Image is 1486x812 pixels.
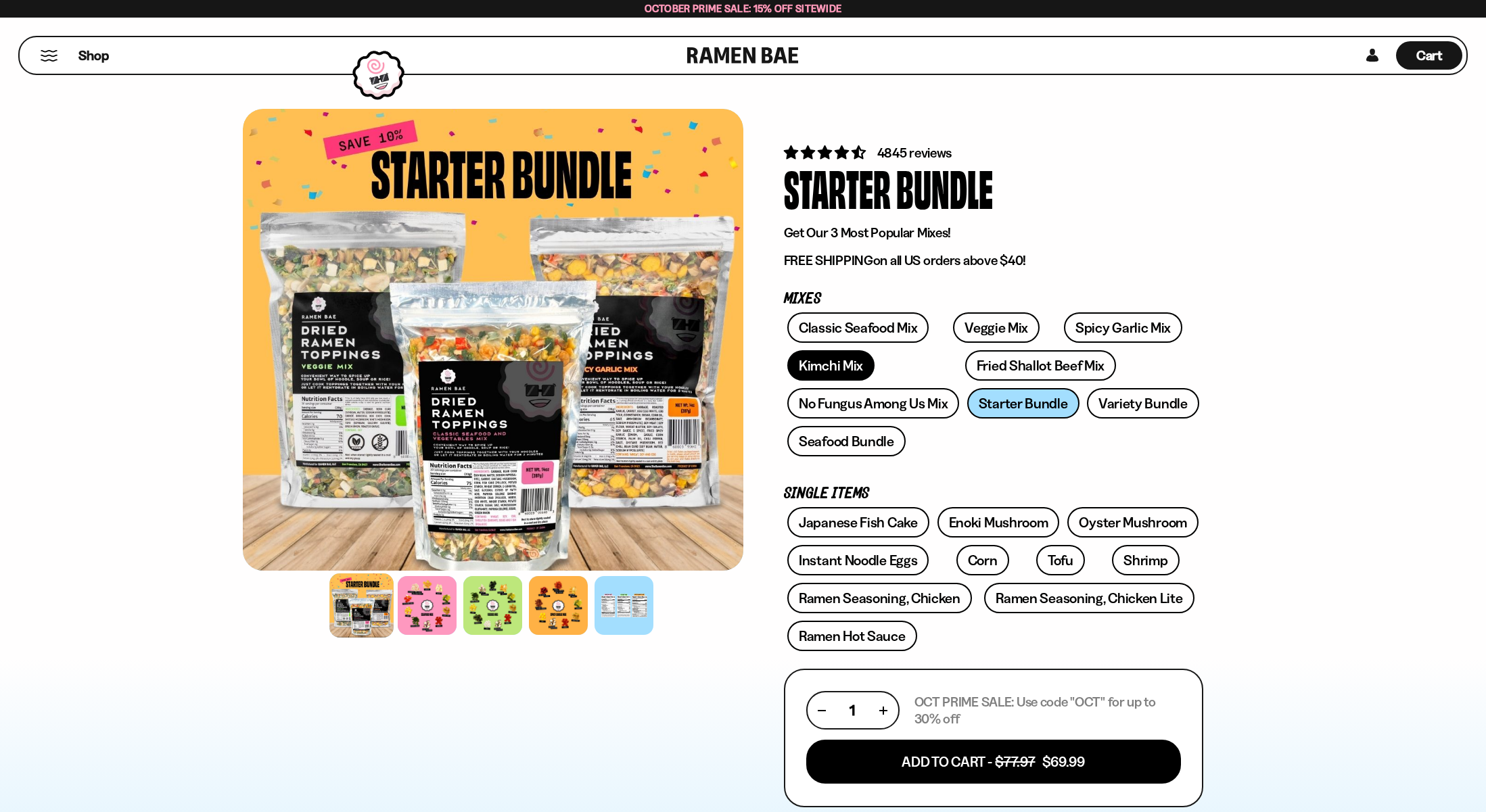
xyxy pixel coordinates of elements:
strong: FREE SHIPPING [784,252,873,268]
p: Get Our 3 Most Popular Mixes! [784,224,1203,241]
span: October Prime Sale: 15% off Sitewide [645,2,842,15]
a: Ramen Seasoning, Chicken [787,583,972,613]
p: Single Items [784,487,1203,500]
a: Ramen Seasoning, Chicken Lite [984,583,1194,613]
a: Shrimp [1112,545,1179,575]
p: Mixes [784,293,1203,306]
a: No Fungus Among Us Mix [787,388,959,419]
p: on all US orders above $40! [784,252,1203,269]
a: Tofu [1036,545,1085,575]
span: 4845 reviews [877,145,952,161]
span: Cart [1416,47,1443,64]
a: Veggie Mix [953,312,1040,343]
button: Add To Cart - $77.97 $69.99 [806,740,1181,784]
a: Variety Bundle [1087,388,1199,419]
span: 1 [850,702,855,719]
a: Ramen Hot Sauce [787,621,917,651]
a: Spicy Garlic Mix [1064,312,1182,343]
div: Starter [784,162,891,213]
a: Shop [78,41,109,70]
a: Japanese Fish Cake [787,507,929,538]
span: Shop [78,47,109,65]
button: Mobile Menu Trigger [40,50,58,62]
a: Oyster Mushroom [1067,507,1199,538]
div: Cart [1396,37,1462,74]
a: Seafood Bundle [787,426,906,456]
a: Instant Noodle Eggs [787,545,929,575]
a: Classic Seafood Mix [787,312,929,343]
a: Fried Shallot Beef Mix [965,350,1116,381]
a: Corn [956,545,1009,575]
span: 4.71 stars [784,144,868,161]
div: Bundle [896,162,993,213]
p: OCT PRIME SALE: Use code "OCT" for up to 30% off [914,694,1181,727]
a: Enoki Mushroom [937,507,1060,538]
a: Kimchi Mix [787,350,875,381]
